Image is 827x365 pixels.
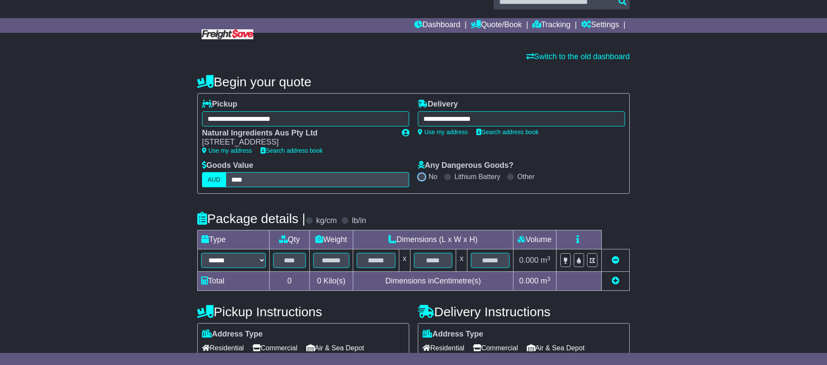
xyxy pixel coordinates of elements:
span: 0.000 [519,277,538,285]
label: Goods Value [202,161,253,170]
td: Dimensions (L x W x H) [353,230,513,249]
td: x [456,249,467,272]
label: Any Dangerous Goods? [418,161,513,170]
a: Search address book [476,129,538,135]
td: Kilo(s) [310,272,353,291]
a: Settings [581,18,619,33]
sup: 3 [547,255,550,261]
a: Add new item [612,277,619,285]
h4: Package details | [197,211,305,226]
div: Natural Ingredients Aus Pty Ltd [202,129,393,138]
span: 0.000 [519,256,538,264]
td: x [399,249,410,272]
span: Air & Sea Depot [527,341,585,355]
label: kg/cm [316,216,337,226]
label: Lithium Battery [454,173,501,181]
label: No [429,173,437,181]
span: Commercial [252,341,297,355]
label: lb/in [352,216,366,226]
a: Search address book [261,147,323,154]
span: Residential [202,341,244,355]
span: Residential [423,341,464,355]
div: [STREET_ADDRESS] [202,138,393,147]
span: 0 [317,277,321,285]
label: Other [517,173,535,181]
span: Commercial [473,341,518,355]
h4: Pickup Instructions [197,305,409,319]
td: 0 [270,272,310,291]
span: Air & Sea Depot [306,341,364,355]
td: Qty [270,230,310,249]
sup: 3 [547,276,550,282]
td: Volume [513,230,556,249]
a: Dashboard [414,18,460,33]
a: Use my address [202,147,252,154]
a: Use my address [418,129,468,135]
label: Delivery [418,100,458,109]
td: Type [198,230,270,249]
a: Switch to the old dashboard [526,52,630,61]
label: AUD [202,172,226,187]
label: Address Type [423,330,483,339]
span: m [541,256,550,264]
a: Tracking [532,18,570,33]
img: Freight Save [202,29,253,39]
h4: Begin your quote [197,75,630,89]
label: Address Type [202,330,263,339]
h4: Delivery Instructions [418,305,630,319]
td: Weight [310,230,353,249]
td: Dimensions in Centimetre(s) [353,272,513,291]
span: m [541,277,550,285]
a: Remove this item [612,256,619,264]
td: Total [198,272,270,291]
a: Quote/Book [471,18,522,33]
label: Pickup [202,100,237,109]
